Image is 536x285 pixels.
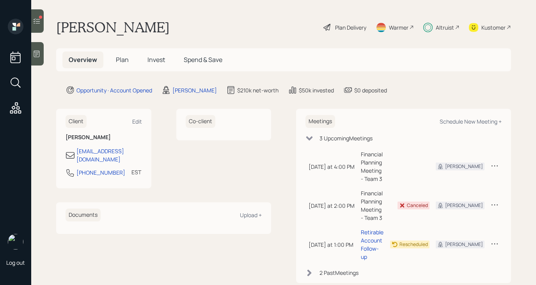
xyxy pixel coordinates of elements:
div: Rescheduled [399,241,428,248]
div: [PHONE_NUMBER] [76,168,125,177]
h6: Meetings [305,115,335,128]
div: $50k invested [299,86,334,94]
div: [DATE] at 2:00 PM [309,202,355,210]
img: retirable_logo.png [8,234,23,250]
div: $210k net-worth [237,86,279,94]
div: [DATE] at 1:00 PM [309,241,355,249]
div: Financial Planning Meeting - Team 3 [361,189,384,222]
h6: Client [66,115,87,128]
div: [EMAIL_ADDRESS][DOMAIN_NAME] [76,147,142,163]
div: Canceled [407,202,428,209]
div: Financial Planning Meeting - Team 3 [361,150,384,183]
div: [PERSON_NAME] [445,163,483,170]
span: Plan [116,55,129,64]
h6: Co-client [186,115,215,128]
div: [PERSON_NAME] [172,86,217,94]
h6: Documents [66,209,101,221]
div: Altruist [436,23,454,32]
div: [DATE] at 4:00 PM [309,163,355,171]
span: Spend & Save [184,55,222,64]
h6: [PERSON_NAME] [66,134,142,141]
div: 3 Upcoming Meeting s [319,134,373,142]
div: Opportunity · Account Opened [76,86,152,94]
div: Kustomer [481,23,506,32]
div: Log out [6,259,25,266]
div: Plan Delivery [335,23,366,32]
div: 2 Past Meeting s [319,269,359,277]
h1: [PERSON_NAME] [56,19,170,36]
div: Retirable Account Follow-up [361,228,384,261]
div: Warmer [389,23,408,32]
div: Edit [132,118,142,125]
div: $0 deposited [354,86,387,94]
div: [PERSON_NAME] [445,241,483,248]
div: [PERSON_NAME] [445,202,483,209]
span: Invest [147,55,165,64]
span: Overview [69,55,97,64]
div: Schedule New Meeting + [440,118,502,125]
div: EST [131,168,141,176]
div: Upload + [240,211,262,219]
